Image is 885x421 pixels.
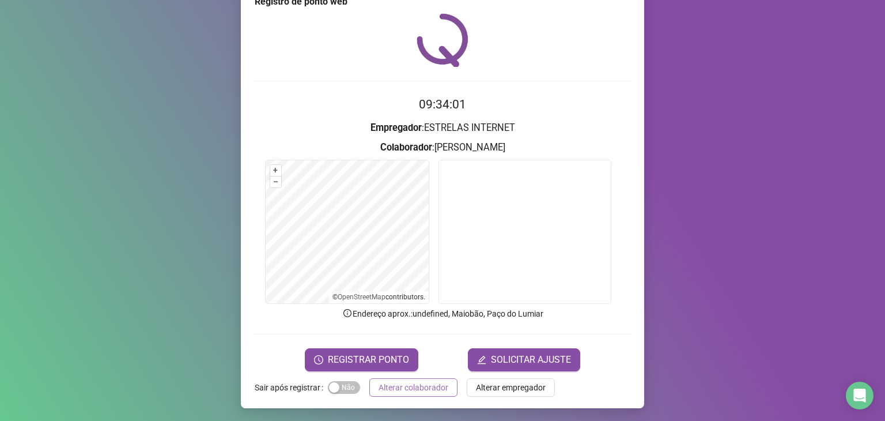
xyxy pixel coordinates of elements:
span: clock-circle [314,355,323,364]
img: QRPoint [417,13,468,67]
h3: : ESTRELAS INTERNET [255,121,630,136]
span: Alterar empregador [476,381,546,394]
span: edit [477,355,486,364]
button: Alterar colaborador [369,378,457,397]
span: info-circle [342,308,353,318]
a: OpenStreetMap [338,293,385,301]
li: © contributors. [332,293,425,301]
p: Endereço aprox. : undefined, Maiobão, Paço do Lumiar [255,307,630,320]
button: editSOLICITAR AJUSTE [468,348,580,371]
button: – [270,176,281,187]
span: SOLICITAR AJUSTE [491,353,571,367]
time: 09:34:01 [419,97,466,111]
strong: Empregador [370,122,422,133]
span: Alterar colaborador [379,381,448,394]
label: Sair após registrar [255,378,328,397]
div: Open Intercom Messenger [846,382,873,409]
button: + [270,165,281,176]
span: REGISTRAR PONTO [328,353,409,367]
h3: : [PERSON_NAME] [255,140,630,155]
button: Alterar empregador [467,378,555,397]
button: REGISTRAR PONTO [305,348,418,371]
strong: Colaborador [380,142,432,153]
